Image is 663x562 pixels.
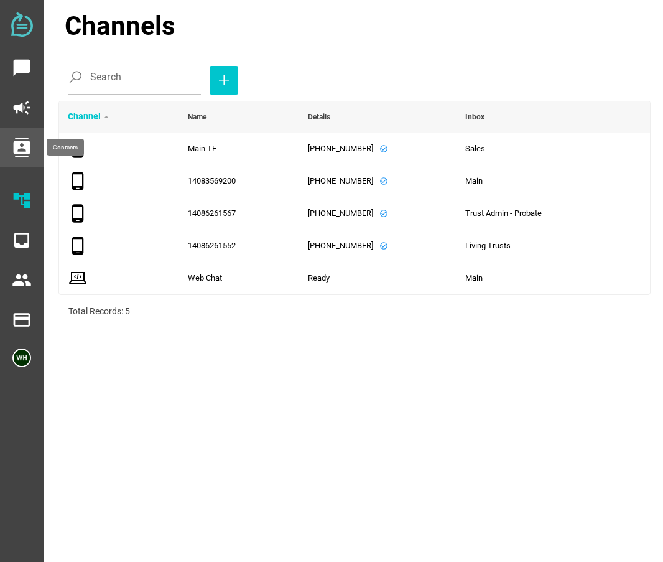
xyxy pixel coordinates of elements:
i: SMS [68,171,88,191]
span: Web Chat [188,273,222,283]
span: 14086261552 [188,241,236,250]
span: Sales [465,144,485,153]
span: 14086261567 [188,208,236,218]
div: Details [308,109,336,125]
div: Inbox [465,109,491,125]
span: 14083569200 [188,176,236,185]
span: Main TF [188,144,216,153]
span: Ready [308,273,330,283]
i: SMS [68,204,88,223]
span: Trust Admin - Probate [465,208,542,218]
span: [PHONE_NUMBER] [308,208,373,218]
div: Channel [68,108,115,126]
i: Verified SMS: litherland_kennedy_associates_apc_jrih4j95_agent [379,144,388,153]
input: Search [90,60,201,95]
span: [PHONE_NUMBER] [308,144,373,153]
i: people [12,270,32,290]
i: campaign [12,98,32,118]
img: 5edff51079ed9903661a2266-30.png [12,349,31,367]
i: Verified SMS: litherland_kennedy_associates_apc_jrih4j95_agent [379,177,388,185]
i: Website Chat [68,268,88,288]
i: chat_bubble [12,58,32,78]
img: svg+xml;base64,PD94bWwgdmVyc2lvbj0iMS4wIiBlbmNvZGluZz0iVVRGLTgiPz4KPHN2ZyB2ZXJzaW9uPSIxLjEiIHZpZX... [11,12,33,37]
div: Channels [65,6,651,45]
i: Verified SMS: litherland_kennedy_associates_apc_jrih4j95_agent [379,209,388,218]
i: inbox [12,230,32,250]
i: SMS [68,139,88,159]
i: SMS [68,236,88,256]
span: Living Trusts [465,241,511,250]
div: Name [188,109,213,125]
div: Total Records: 5 [68,305,641,318]
span: [PHONE_NUMBER] [308,241,373,250]
i: contacts [12,138,32,157]
span: [PHONE_NUMBER] [308,176,373,185]
span: Main [465,176,483,185]
i: payment [12,310,32,330]
span: Main [465,273,483,283]
i: account_tree [12,190,32,210]
i: Verified SMS: litherland_kennedy_associates_apc_jrih4j95_agent [379,241,388,250]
